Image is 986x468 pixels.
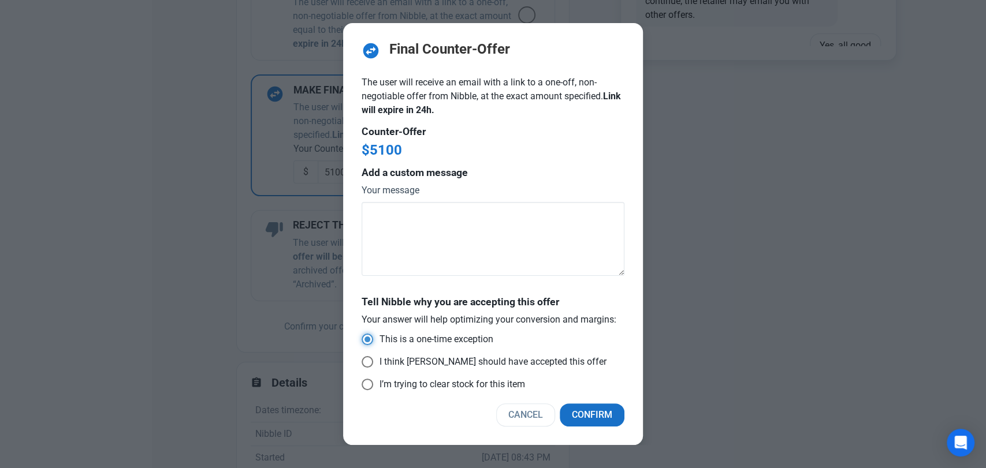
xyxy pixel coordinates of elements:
[362,313,624,327] p: Your answer will help optimizing your conversion and margins:
[373,334,493,345] span: This is a one-time exception
[560,403,624,426] button: Confirm
[362,167,624,179] h4: Add a custom message
[362,143,624,158] h2: $5100
[389,42,510,57] h2: Final Counter-Offer
[508,408,543,422] span: Cancel
[572,408,612,422] span: Confirm
[362,126,624,138] h4: Counter-Offer
[362,42,380,60] span: swap_horizontal_circle
[373,356,607,368] span: I think [PERSON_NAME] should have accepted this offer
[496,403,555,426] button: Cancel
[362,297,624,308] h4: Tell Nibble why you are accepting this offer
[947,429,974,456] div: Open Intercom Messenger
[362,184,624,197] label: Your message
[373,379,525,390] span: I’m trying to clear stock for this item
[362,76,624,117] p: The user will receive an email with a link to a one-off, non-negotiable offer from Nibble, at the...
[362,91,621,115] b: Link will expire in 24h.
